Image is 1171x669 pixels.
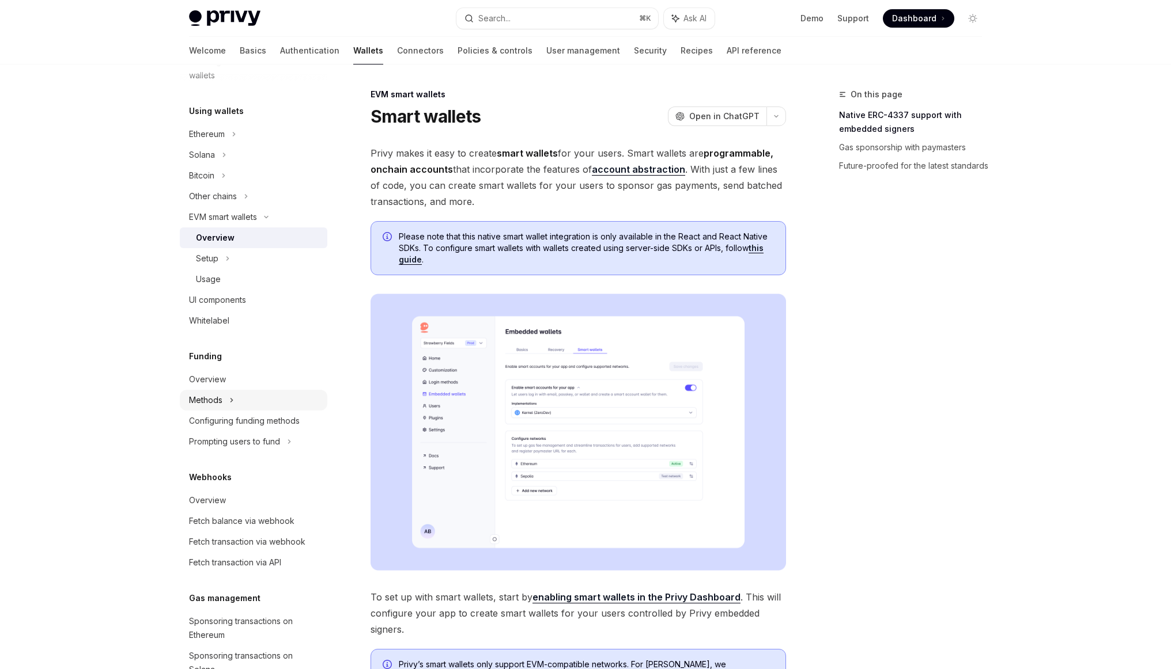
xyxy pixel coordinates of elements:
div: Prompting users to fund [189,435,280,448]
div: Bitcoin [189,169,214,183]
div: UI components [189,293,246,307]
h5: Gas management [189,591,260,605]
a: Overview [180,490,327,511]
svg: Info [383,232,394,244]
h5: Funding [189,349,222,363]
button: Search...⌘K [456,8,658,29]
img: Sample enable smart wallets [371,294,786,571]
span: Please note that this native smart wallet integration is only available in the React and React Na... [399,231,774,265]
div: Methods [189,393,222,407]
button: Open in ChatGPT [668,107,766,126]
span: Privy makes it easy to create for your users. Smart wallets are that incorporate the features of ... [371,145,786,210]
a: Authentication [280,37,339,64]
h5: Webhooks [189,470,232,484]
a: account abstraction [592,164,685,176]
a: Wallets [353,37,383,64]
div: Sponsoring transactions on Ethereum [189,614,320,642]
a: Fetch transaction via API [180,552,327,573]
a: Sponsoring transactions on Ethereum [180,611,327,645]
a: Future-proofed for the latest standards [839,157,991,175]
span: Dashboard [892,13,936,24]
a: Usage [180,269,327,290]
div: EVM smart wallets [371,89,786,100]
div: Fetch transaction via webhook [189,535,305,549]
span: Ask AI [683,13,707,24]
a: Basics [240,37,266,64]
span: On this page [851,88,902,101]
a: Native ERC-4337 support with embedded signers [839,106,991,138]
a: Connectors [397,37,444,64]
div: Configuring funding methods [189,414,300,428]
span: To set up with smart wallets, start by . This will configure your app to create smart wallets for... [371,589,786,637]
a: Welcome [189,37,226,64]
a: Overview [180,369,327,390]
a: Policies & controls [458,37,532,64]
span: Open in ChatGPT [689,111,760,122]
div: Whitelabel [189,314,229,328]
div: Ethereum [189,127,225,141]
h1: Smart wallets [371,106,481,127]
a: API reference [727,37,781,64]
a: Overview [180,227,327,248]
img: light logo [189,10,260,26]
span: ⌘ K [639,14,651,23]
a: UI components [180,290,327,310]
a: Gas sponsorship with paymasters [839,138,991,157]
a: Support [837,13,869,24]
div: Overview [189,372,226,386]
button: Toggle dark mode [964,9,982,28]
div: Search... [478,12,511,25]
div: Usage [196,272,221,286]
div: Fetch balance via webhook [189,514,294,528]
div: Overview [196,231,235,245]
a: Demo [800,13,824,24]
strong: smart wallets [497,147,558,159]
a: Configuring funding methods [180,410,327,431]
button: Ask AI [664,8,715,29]
div: EVM smart wallets [189,210,257,224]
div: Setup [196,252,218,265]
a: enabling smart wallets in the Privy Dashboard [532,591,741,603]
a: Fetch transaction via webhook [180,531,327,552]
a: Dashboard [883,9,954,28]
div: Fetch transaction via API [189,556,281,569]
h5: Using wallets [189,104,244,118]
a: Whitelabel [180,310,327,331]
a: Recipes [681,37,713,64]
div: Overview [189,493,226,507]
a: User management [546,37,620,64]
a: Security [634,37,667,64]
div: Solana [189,148,215,162]
a: Fetch balance via webhook [180,511,327,531]
div: Other chains [189,189,237,203]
